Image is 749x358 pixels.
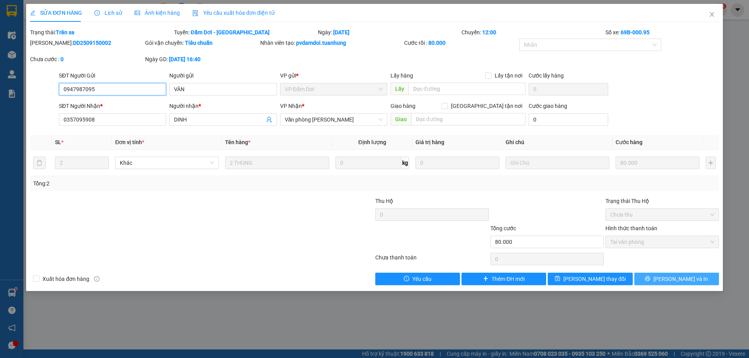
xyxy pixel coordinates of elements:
[94,276,99,282] span: info-circle
[191,29,270,35] b: Đầm Dơi - [GEOGRAPHIC_DATA]
[374,253,490,267] div: Chưa thanh toán
[375,273,460,285] button: exclamation-circleYêu cầu
[492,71,525,80] span: Lấy tận nơi
[169,71,277,80] div: Người gửi
[621,29,650,35] b: 69B-000.95
[415,139,444,145] span: Giá trị hàng
[192,10,275,16] span: Yêu cầu xuất hóa đơn điện tử
[39,275,92,283] span: Xuất hóa đơn hàng
[59,102,166,110] div: SĐT Người Nhận
[411,113,525,125] input: Dọc đường
[30,10,82,16] span: SỬA ĐƠN HÀNG
[490,225,516,231] span: Tổng cước
[428,40,445,46] b: 80.000
[225,139,250,145] span: Tên hàng
[506,157,609,169] input: Ghi Chú
[285,114,383,125] span: Văn phòng Hồ Chí Minh
[483,276,488,282] span: plus
[115,139,144,145] span: Đơn vị tính
[461,273,546,285] button: plusThêm ĐH mới
[120,157,214,169] span: Khác
[616,157,699,169] input: 0
[145,55,259,63] div: Ngày GD:
[563,275,626,283] span: [PERSON_NAME] thay đổi
[4,27,149,37] li: 02839.63.63.63
[529,103,567,109] label: Cước giao hàng
[169,102,277,110] div: Người nhận
[45,5,110,15] b: [PERSON_NAME]
[529,72,564,79] label: Cước lấy hàng
[634,273,719,285] button: printer[PERSON_NAME] và In
[30,10,35,16] span: edit
[225,157,329,169] input: VD: Bàn, Ghế
[29,28,173,37] div: Trạng thái:
[30,55,144,63] div: Chưa cước :
[94,10,100,16] span: clock-circle
[653,275,708,283] span: [PERSON_NAME] và In
[55,139,61,145] span: SL
[285,83,383,95] span: VP Đầm Dơi
[185,40,213,46] b: Tiêu chuẩn
[390,83,408,95] span: Lấy
[280,71,387,80] div: VP gửi
[169,56,201,62] b: [DATE] 16:40
[701,4,723,26] button: Close
[548,273,632,285] button: save[PERSON_NAME] thay đổi
[529,83,608,95] input: Cước lấy hàng
[448,102,525,110] span: [GEOGRAPHIC_DATA] tận nơi
[605,28,720,37] div: Số xe:
[390,103,415,109] span: Giao hàng
[359,139,386,145] span: Định lượng
[605,225,657,231] label: Hình thức thanh toán
[192,10,199,16] img: icon
[145,39,259,47] div: Gói vận chuyển:
[415,157,499,169] input: 0
[59,71,166,80] div: SĐT Người Gửi
[401,157,409,169] span: kg
[408,83,525,95] input: Dọc đường
[60,56,64,62] b: 0
[45,19,51,25] span: environment
[33,157,46,169] button: delete
[56,29,75,35] b: Trên xe
[45,28,51,35] span: phone
[645,276,650,282] span: printer
[4,17,149,27] li: 85 [PERSON_NAME]
[30,39,144,47] div: [PERSON_NAME]:
[605,197,719,205] div: Trạng thái Thu Hộ
[616,139,643,145] span: Cước hàng
[390,72,413,79] span: Lấy hàng
[502,135,612,150] th: Ghi chú
[280,103,302,109] span: VP Nhận
[492,275,525,283] span: Thêm ĐH mới
[709,11,715,18] span: close
[73,40,111,46] b: DD2509150002
[529,113,608,126] input: Cước giao hàng
[94,10,122,16] span: Lịch sử
[135,10,180,16] span: Ảnh kiện hàng
[461,28,605,37] div: Chuyến:
[404,39,518,47] div: Cước rồi :
[610,209,714,220] span: Chưa thu
[482,29,496,35] b: 12:00
[610,236,714,248] span: Tại văn phòng
[404,276,409,282] span: exclamation-circle
[555,276,560,282] span: save
[4,49,88,62] b: GỬI : VP Đầm Dơi
[266,116,272,123] span: user-add
[33,179,289,188] div: Tổng: 2
[412,275,431,283] span: Yêu cầu
[390,113,411,125] span: Giao
[317,28,461,37] div: Ngày:
[333,29,350,35] b: [DATE]
[135,10,140,16] span: picture
[375,198,393,204] span: Thu Hộ
[296,40,346,46] b: pvdamdoi.tuanhung
[173,28,317,37] div: Tuyến:
[706,157,716,169] button: plus
[260,39,403,47] div: Nhân viên tạo:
